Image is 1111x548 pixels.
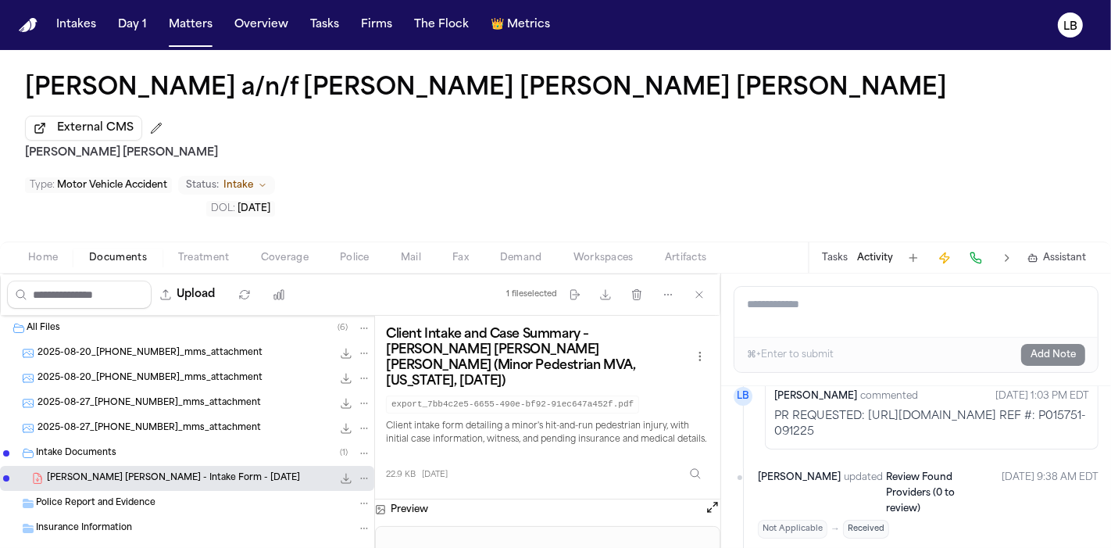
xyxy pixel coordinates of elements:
code: export_7bb4c2e5-6655-490e-bf92-91ec647a452f.pdf [386,396,639,414]
span: DOL : [211,204,235,213]
span: External CMS [57,120,134,136]
h3: Preview [391,503,428,516]
button: Download 2025-08-20_801-441-8328_mms_attachment [338,371,354,386]
button: Matters [163,11,219,39]
p: Client intake form detailing a minor's hit-and-run pedestrian injury, with initial case informati... [386,420,709,448]
span: Intake [223,179,253,192]
button: Change status from Intake [178,176,275,195]
span: 22.9 KB [386,469,416,481]
button: Download C. Rodriguez Terrero - Intake Form - 8.19.25 [338,471,354,486]
button: The Flock [408,11,475,39]
button: Tasks [304,11,345,39]
input: Search files [7,281,152,309]
span: [DATE] [238,204,270,213]
span: [PERSON_NAME] [758,470,841,517]
span: Insurance Information [36,522,132,535]
button: Assistant [1027,252,1086,264]
button: crownMetrics [484,11,556,39]
button: Make a Call [965,247,987,269]
span: All Files [27,322,60,335]
h3: Client Intake and Case Summary – [PERSON_NAME] [PERSON_NAME] [PERSON_NAME] (Minor Pedestrian MVA,... [386,327,691,389]
div: LB [734,387,752,406]
button: Open preview [705,500,720,515]
button: Edit DOL: 2025-08-19 [206,201,275,217]
span: Documents [89,252,147,264]
button: External CMS [25,116,142,141]
span: Not Applicable [758,520,827,539]
span: Received [843,520,889,539]
span: updated [844,470,883,517]
span: Motor Vehicle Accident [57,181,167,190]
button: Open preview [705,500,720,520]
span: 2025-08-20_[PHONE_NUMBER]_mms_attachment [38,347,263,360]
div: 1 file selected [506,289,557,299]
span: 2025-08-20_[PHONE_NUMBER]_mms_attachment [38,372,263,385]
button: Edit Type: Motor Vehicle Accident [25,177,172,193]
button: Overview [228,11,295,39]
button: Inspect [681,460,709,488]
p: PR REQUESTED: [URL][DOMAIN_NAME] REF #: P015751-091225 [774,409,1089,440]
button: Tasks [822,252,848,264]
span: Home [28,252,58,264]
button: Download 2025-08-27_801-441-8328_mms_attachment [338,421,354,436]
span: Artifacts [665,252,707,264]
button: Download 2025-08-27_801-441-8328_mms_attachment [338,396,354,411]
button: Firms [355,11,398,39]
button: Intakes [50,11,102,39]
span: [PERSON_NAME] [PERSON_NAME] - Intake Form - [DATE] [47,472,300,485]
img: Finch Logo [19,18,38,33]
span: Police [340,252,370,264]
h2: [PERSON_NAME] [PERSON_NAME] [25,144,1086,163]
button: Add Task [902,247,924,269]
button: Day 1 [112,11,153,39]
span: Mail [401,252,421,264]
span: Assistant [1043,252,1086,264]
span: [PERSON_NAME] [774,389,857,404]
span: Review Found Providers (0 to review) [886,473,955,514]
h1: [PERSON_NAME] a/n/f [PERSON_NAME] [PERSON_NAME] [PERSON_NAME] [25,75,947,103]
span: Intake Documents [36,447,116,460]
span: Coverage [261,252,309,264]
a: Review Found Providers (0 to review) [886,470,989,517]
time: September 12, 2025 at 1:03 PM [995,387,1089,406]
span: → [831,523,840,535]
span: Treatment [178,252,230,264]
span: Workspaces [573,252,634,264]
span: ( 6 ) [338,324,348,332]
div: ⌘+Enter to submit [747,349,834,361]
span: Demand [500,252,542,264]
span: Type : [30,181,55,190]
button: Add Note [1021,344,1085,366]
button: Upload [152,281,224,309]
span: ( 1 ) [340,449,348,457]
time: September 12, 2025 at 9:38 AM [1002,470,1098,539]
a: Home [19,18,38,33]
button: Activity [857,252,893,264]
span: commented [860,389,918,404]
button: Create Immediate Task [934,247,956,269]
span: Police Report and Evidence [36,497,155,510]
span: [DATE] [422,469,448,481]
button: Download 2025-08-20_801-441-8328_mms_attachment [338,346,354,361]
button: Edit matter name [25,75,947,103]
span: Status: [186,179,219,192]
span: 2025-08-27_[PHONE_NUMBER]_mms_attachment [38,397,261,410]
span: 2025-08-27_[PHONE_NUMBER]_mms_attachment [38,422,261,435]
span: Fax [452,252,469,264]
